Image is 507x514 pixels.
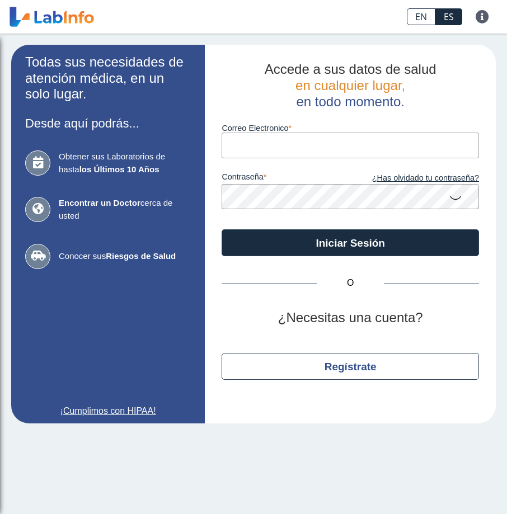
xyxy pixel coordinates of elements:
[25,54,191,102] h2: Todas sus necesidades de atención médica, en un solo lugar.
[79,164,159,174] b: los Últimos 10 Años
[25,404,191,418] a: ¡Cumplimos con HIPAA!
[25,116,191,130] h3: Desde aquí podrás...
[295,78,405,93] span: en cualquier lugar,
[59,250,191,263] span: Conocer sus
[59,198,140,208] b: Encontrar un Doctor
[407,470,495,502] iframe: Help widget launcher
[407,8,435,25] a: EN
[59,150,191,176] span: Obtener sus Laboratorios de hasta
[222,172,350,185] label: contraseña
[59,197,191,222] span: cerca de usted
[106,251,176,261] b: Riesgos de Salud
[222,229,479,256] button: Iniciar Sesión
[222,124,479,133] label: Correo Electronico
[222,353,479,380] button: Regístrate
[317,276,384,290] span: O
[222,310,479,326] h2: ¿Necesitas una cuenta?
[265,62,436,77] span: Accede a sus datos de salud
[350,172,479,185] a: ¿Has olvidado tu contraseña?
[296,94,404,109] span: en todo momento.
[435,8,462,25] a: ES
